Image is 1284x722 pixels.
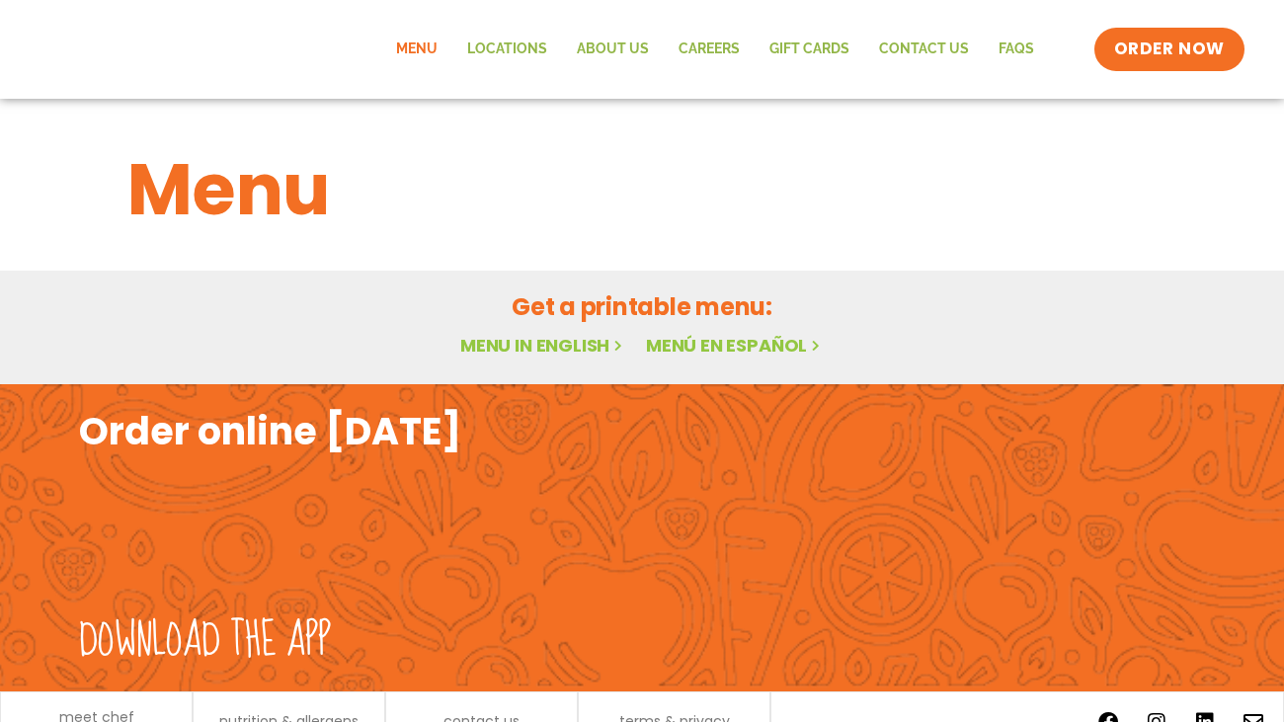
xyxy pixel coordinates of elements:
[1094,28,1244,71] a: ORDER NOW
[1114,38,1225,61] span: ORDER NOW
[381,27,1049,72] nav: Menu
[647,464,916,612] img: appstore
[460,333,626,358] a: Menu in English
[984,27,1049,72] a: FAQs
[127,289,1157,324] h2: Get a printable menu:
[664,27,755,72] a: Careers
[864,27,984,72] a: Contact Us
[127,136,1157,243] h1: Menu
[79,613,331,669] h2: Download the app
[79,455,375,603] img: fork
[562,27,664,72] a: About Us
[646,333,824,358] a: Menú en español
[452,27,562,72] a: Locations
[381,27,452,72] a: Menu
[755,27,864,72] a: GIFT CARDS
[936,464,1205,612] img: google_play
[40,10,336,89] img: new-SAG-logo-768×292
[79,407,461,455] h2: Order online [DATE]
